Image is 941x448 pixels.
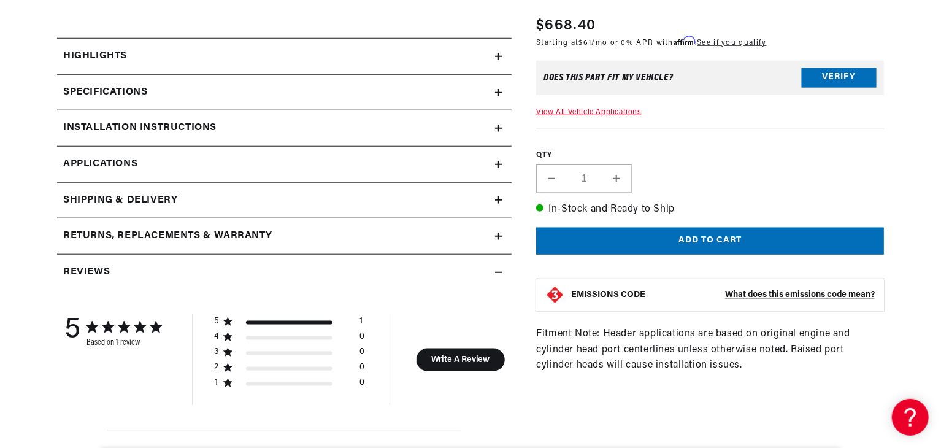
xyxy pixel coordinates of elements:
[359,362,364,377] div: 0
[57,218,512,254] summary: Returns, Replacements & Warranty
[214,331,220,342] div: 4
[536,108,641,115] a: View All Vehicle Applications
[543,72,673,82] div: Does This part fit My vehicle?
[674,36,695,45] span: Affirm
[57,39,512,74] summary: Highlights
[545,285,565,305] img: Emissions code
[63,48,127,64] h2: Highlights
[214,316,220,327] div: 5
[359,331,364,347] div: 0
[214,331,364,347] div: 4 star by 0 reviews
[579,39,592,47] span: $61
[63,85,147,101] h2: Specifications
[536,37,766,48] p: Starting at /mo or 0% APR with .
[63,156,137,172] span: Applications
[416,349,505,371] button: Write A Review
[214,362,364,377] div: 2 star by 0 reviews
[63,193,177,209] h2: Shipping & Delivery
[57,75,512,110] summary: Specifications
[214,347,220,358] div: 3
[57,147,512,183] a: Applications
[359,377,364,393] div: 0
[571,290,645,299] strong: EMISSIONS CODE
[57,255,512,290] summary: Reviews
[214,316,364,331] div: 5 star by 1 reviews
[214,377,364,393] div: 1 star by 0 reviews
[359,347,364,362] div: 0
[697,39,766,47] a: See if you qualify - Learn more about Affirm Financing (opens in modal)
[571,290,875,301] button: EMISSIONS CODEWhat does this emissions code mean?
[536,227,884,255] button: Add to cart
[214,377,220,388] div: 1
[214,362,220,373] div: 2
[725,290,875,299] strong: What does this emissions code mean?
[64,314,80,347] div: 5
[536,202,884,218] p: In-Stock and Ready to Ship
[536,150,884,161] label: QTY
[214,347,364,362] div: 3 star by 0 reviews
[57,110,512,146] summary: Installation instructions
[86,338,161,347] div: Based on 1 review
[359,316,363,331] div: 1
[57,183,512,218] summary: Shipping & Delivery
[536,15,596,37] span: $668.40
[63,120,217,136] h2: Installation instructions
[63,265,110,280] h2: Reviews
[63,228,272,244] h2: Returns, Replacements & Warranty
[802,68,877,87] button: Verify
